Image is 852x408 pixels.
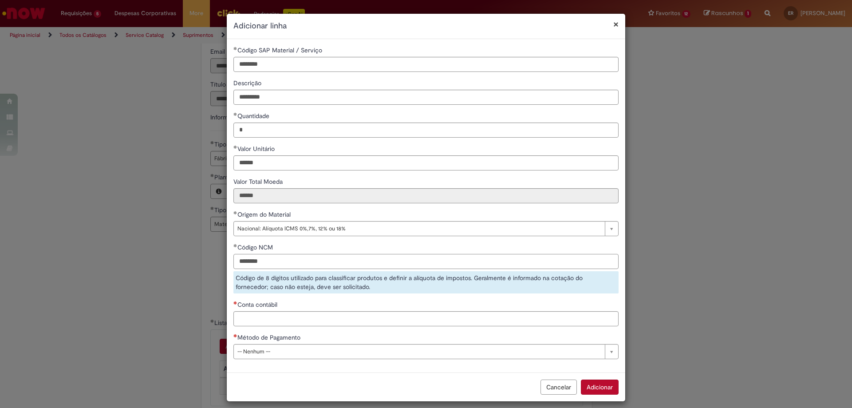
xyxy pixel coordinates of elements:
input: Código NCM [233,254,619,269]
button: Adicionar [581,380,619,395]
button: Fechar modal [613,20,619,29]
span: Obrigatório Preenchido [233,145,237,149]
span: Necessários [233,301,237,305]
span: Quantidade [237,112,271,120]
span: Obrigatório Preenchido [233,47,237,50]
span: Nacional: Alíquota ICMS 0%,7%, 12% ou 18% [237,222,600,236]
input: Conta contábil [233,311,619,326]
input: Quantidade [233,123,619,138]
input: Valor Unitário [233,155,619,170]
input: Descrição [233,90,619,105]
span: Conta contábil [237,301,279,309]
input: Valor Total Moeda [233,188,619,203]
span: Obrigatório Preenchido [233,211,237,214]
span: Obrigatório Preenchido [233,244,237,247]
h2: Adicionar linha [233,20,619,32]
input: Código SAP Material / Serviço [233,57,619,72]
span: Código SAP Material / Serviço [237,46,324,54]
span: Somente leitura - Valor Total Moeda [233,178,284,186]
button: Cancelar [540,380,577,395]
span: Código NCM [237,243,275,251]
span: Valor Unitário [237,145,276,153]
span: Obrigatório Preenchido [233,112,237,116]
span: -- Nenhum -- [237,345,600,359]
span: Necessários [233,334,237,337]
div: Código de 8 dígitos utilizado para classificar produtos e definir a alíquota de impostos. Geralme... [233,271,619,293]
span: Método de Pagamento [237,333,302,341]
span: Descrição [233,79,263,87]
span: Origem do Material [237,210,292,218]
